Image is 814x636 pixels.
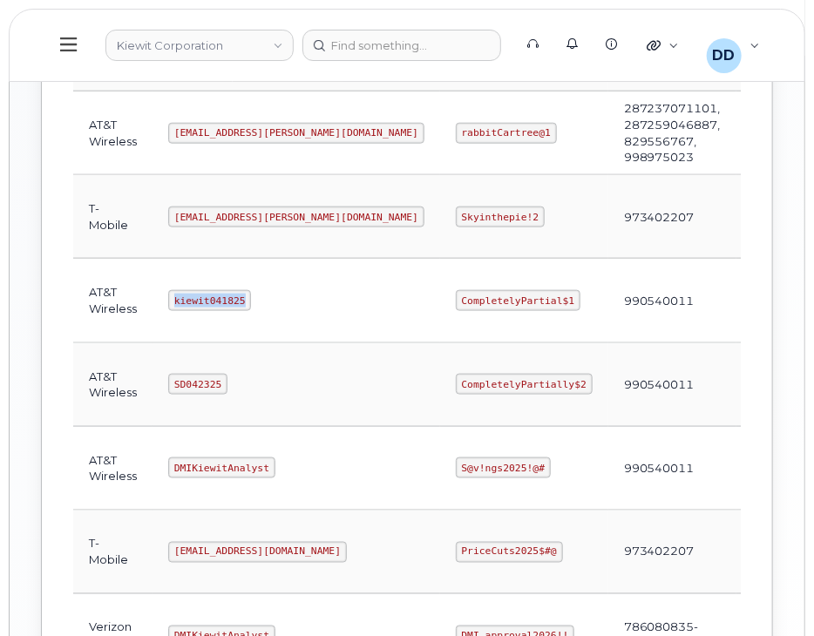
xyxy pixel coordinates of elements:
[168,290,251,311] code: kiewit041825
[608,91,736,175] td: 287237071101, 287259046887, 829556767, 998975023
[608,259,736,342] td: 990540011
[608,511,736,594] td: 973402207
[738,560,801,623] iframe: Messenger Launcher
[456,542,563,563] code: PriceCuts2025$#@
[608,343,736,427] td: 990540011
[608,175,736,259] td: 973402207
[73,511,153,594] td: T-Mobile
[456,206,545,227] code: Skyinthepie!2
[302,30,501,61] input: Find something...
[634,28,691,63] div: Quicklinks
[456,374,593,395] code: CompletelyPartially$2
[105,30,294,61] a: Kiewit Corporation
[73,259,153,342] td: AT&T Wireless
[168,206,424,227] code: [EMAIL_ADDRESS][PERSON_NAME][DOMAIN_NAME]
[73,343,153,427] td: AT&T Wireless
[73,91,153,175] td: AT&T Wireless
[713,45,736,66] span: DD
[73,427,153,511] td: AT&T Wireless
[168,457,275,478] code: DMIKiewitAnalyst
[168,542,347,563] code: [EMAIL_ADDRESS][DOMAIN_NAME]
[456,457,551,478] code: S@v!ngs2025!@#
[695,28,772,63] div: David Davis
[168,123,424,144] code: [EMAIL_ADDRESS][PERSON_NAME][DOMAIN_NAME]
[456,290,580,311] code: CompletelyPartial$1
[73,175,153,259] td: T-Mobile
[168,374,227,395] code: SD042325
[608,427,736,511] td: 990540011
[456,123,557,144] code: rabbitCartree@1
